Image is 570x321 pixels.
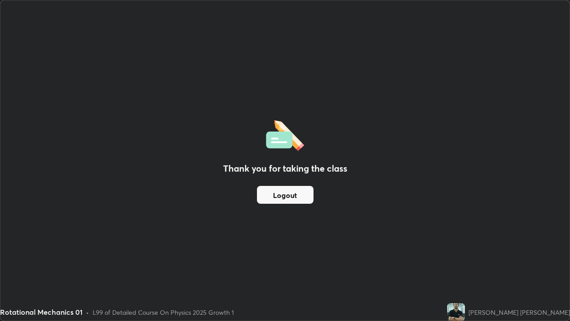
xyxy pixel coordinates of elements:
[468,308,570,317] div: [PERSON_NAME] [PERSON_NAME]
[447,303,465,321] img: 59c5af4deb414160b1ce0458d0392774.jpg
[86,308,89,317] div: •
[257,186,313,204] button: Logout
[266,117,304,151] img: offlineFeedback.1438e8b3.svg
[93,308,234,317] div: L99 of Detailed Course On Physics 2025 Growth 1
[223,162,347,175] h2: Thank you for taking the class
